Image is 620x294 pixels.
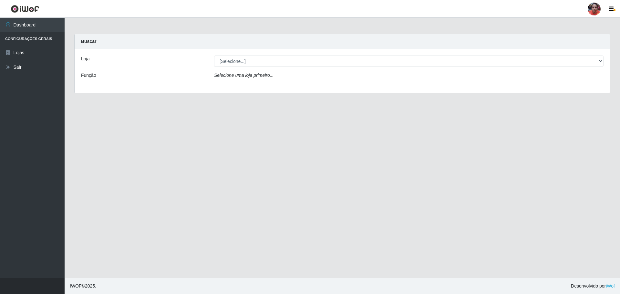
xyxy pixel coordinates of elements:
[81,56,89,62] label: Loja
[11,5,39,13] img: CoreUI Logo
[606,283,615,289] a: iWof
[81,39,96,44] strong: Buscar
[81,72,96,79] label: Função
[214,73,274,78] i: Selecione uma loja primeiro...
[70,283,82,289] span: IWOF
[70,283,96,289] span: © 2025 .
[571,283,615,289] span: Desenvolvido por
